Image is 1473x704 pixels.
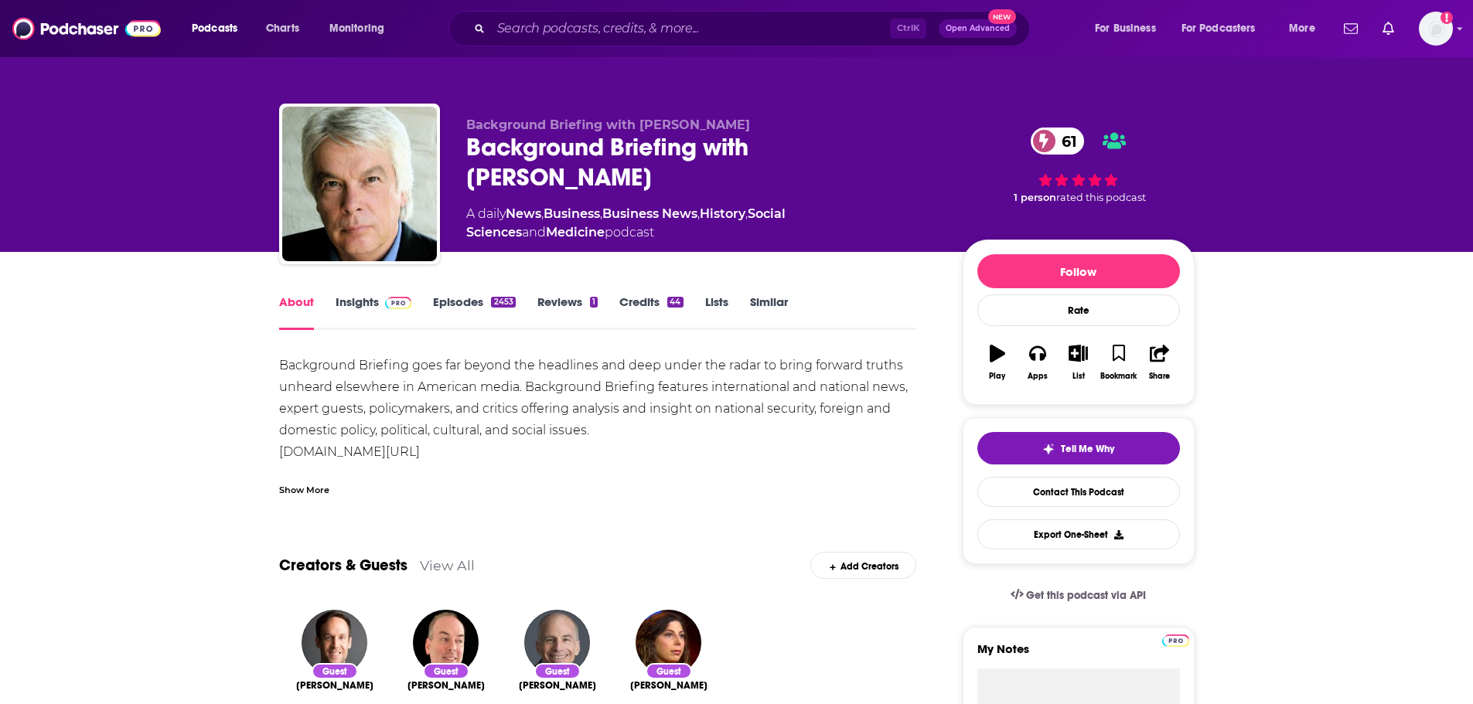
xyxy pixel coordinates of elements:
[1056,192,1146,203] span: rated this podcast
[810,552,916,579] div: Add Creators
[319,16,404,41] button: open menu
[329,18,384,39] span: Monitoring
[506,206,541,221] a: News
[1014,192,1056,203] span: 1 person
[705,294,728,330] a: Lists
[279,556,407,575] a: Creators & Guests
[433,294,515,330] a: Episodes2453
[745,206,748,221] span: ,
[279,294,314,330] a: About
[977,254,1180,288] button: Follow
[302,610,367,675] img: Will Fitzgibbon
[1018,335,1058,390] button: Apps
[977,519,1180,549] button: Export One-Sheet
[407,679,485,692] a: Benjamin Carter Hett
[977,335,1018,390] button: Play
[1162,632,1189,647] a: Pro website
[700,206,745,221] a: History
[600,206,602,221] span: ,
[12,14,161,43] img: Podchaser - Follow, Share and Rate Podcasts
[519,679,596,692] a: Lawrence Gostin
[590,297,598,308] div: 1
[963,117,1195,214] div: 61 1 personrated this podcast
[466,206,786,240] a: Social Sciences
[463,11,1045,46] div: Search podcasts, credits, & more...
[977,641,1180,668] label: My Notes
[939,19,1017,38] button: Open AdvancedNew
[1046,128,1085,155] span: 61
[1095,18,1156,39] span: For Business
[1061,443,1114,455] span: Tell Me Why
[541,206,544,221] span: ,
[1028,372,1048,381] div: Apps
[266,18,299,39] span: Charts
[1181,18,1256,39] span: For Podcasters
[1289,18,1315,39] span: More
[1084,16,1175,41] button: open menu
[519,679,596,692] span: [PERSON_NAME]
[998,576,1159,614] a: Get this podcast via API
[423,663,469,679] div: Guest
[697,206,700,221] span: ,
[524,610,590,675] img: Lawrence Gostin
[946,25,1010,32] span: Open Advanced
[1139,335,1179,390] button: Share
[413,610,479,675] img: Benjamin Carter Hett
[646,663,692,679] div: Guest
[279,355,917,506] div: Background Briefing goes far beyond the headlines and deep under the radar to bring forward truth...
[336,294,412,330] a: InsightsPodchaser Pro
[544,206,600,221] a: Business
[890,19,926,39] span: Ctrl K
[181,16,257,41] button: open menu
[977,432,1180,464] button: tell me why sparkleTell Me Why
[1026,589,1146,602] span: Get this podcast via API
[296,679,373,692] span: [PERSON_NAME]
[750,294,788,330] a: Similar
[630,679,708,692] span: [PERSON_NAME]
[256,16,309,41] a: Charts
[312,663,358,679] div: Guest
[1441,12,1453,24] svg: Add a profile image
[537,294,598,330] a: Reviews1
[1042,443,1055,455] img: tell me why sparkle
[546,225,605,240] a: Medicine
[977,294,1180,326] div: Rate
[989,372,1005,381] div: Play
[420,557,475,573] a: View All
[636,610,701,675] img: Rachel Kleinfeld
[1338,15,1364,42] a: Show notifications dropdown
[491,16,890,41] input: Search podcasts, credits, & more...
[1376,15,1400,42] a: Show notifications dropdown
[466,117,750,132] span: Background Briefing with [PERSON_NAME]
[1072,372,1085,381] div: List
[977,477,1180,507] a: Contact This Podcast
[1278,16,1335,41] button: open menu
[1419,12,1453,46] span: Logged in as ereardon
[1100,372,1137,381] div: Bookmark
[1419,12,1453,46] button: Show profile menu
[1058,335,1098,390] button: List
[667,297,683,308] div: 44
[522,225,546,240] span: and
[1031,128,1085,155] a: 61
[296,679,373,692] a: Will Fitzgibbon
[630,679,708,692] a: Rachel Kleinfeld
[988,9,1016,24] span: New
[192,18,237,39] span: Podcasts
[282,107,437,261] img: Background Briefing with Ian Masters
[1171,16,1278,41] button: open menu
[1099,335,1139,390] button: Bookmark
[619,294,683,330] a: Credits44
[466,205,938,242] div: A daily podcast
[1419,12,1453,46] img: User Profile
[491,297,515,308] div: 2453
[1162,634,1189,647] img: Podchaser Pro
[1149,372,1170,381] div: Share
[602,206,697,221] a: Business News
[407,679,485,692] span: [PERSON_NAME]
